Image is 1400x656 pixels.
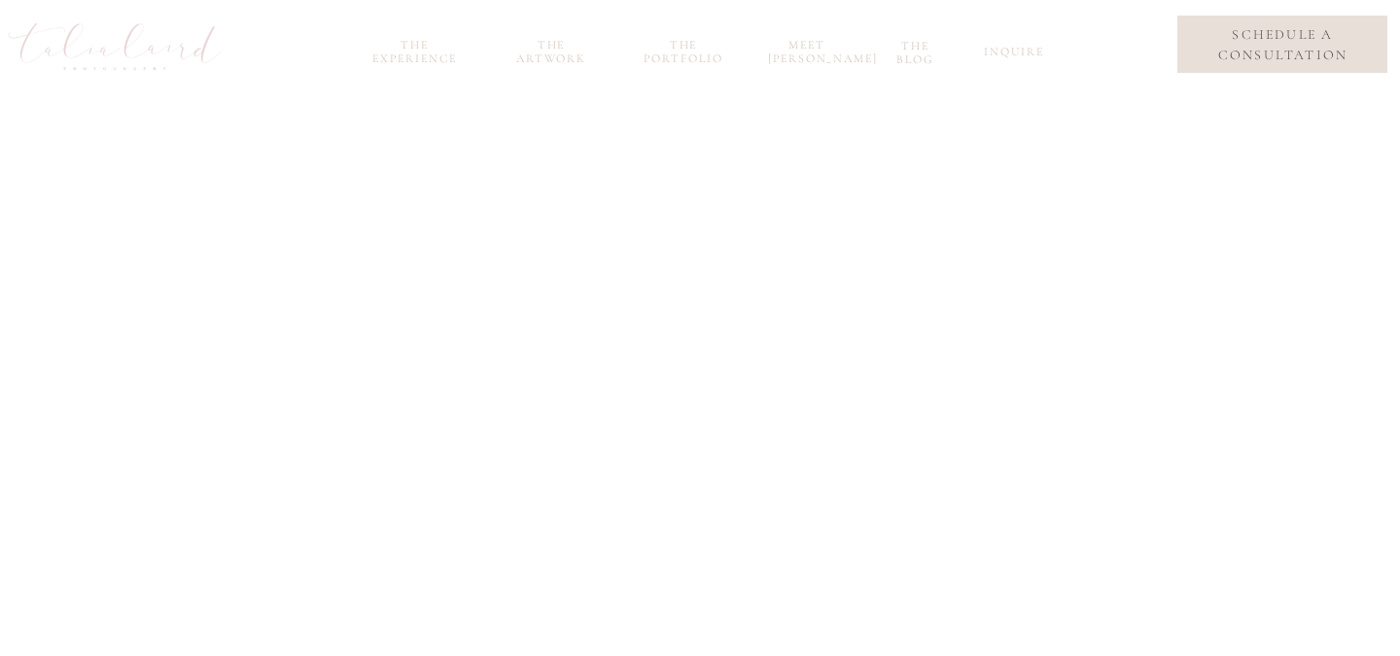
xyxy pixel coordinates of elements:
a: the blog [885,39,946,61]
a: the experience [363,38,467,60]
a: schedule a consultation [1193,24,1373,65]
a: inquire [984,45,1038,67]
a: the portfolio [637,38,730,60]
a: the Artwork [505,38,598,60]
a: meet [PERSON_NAME] [768,38,846,60]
